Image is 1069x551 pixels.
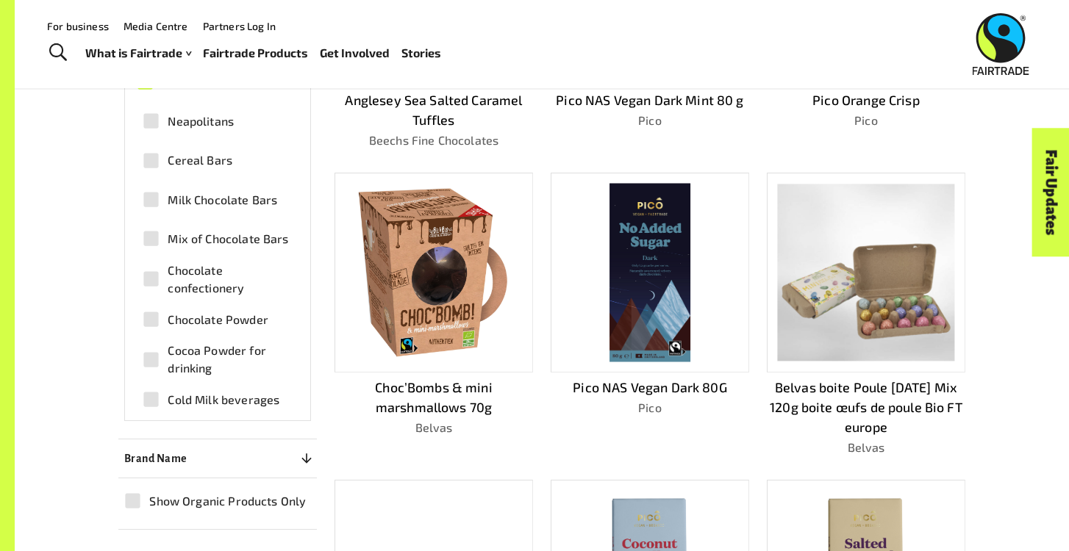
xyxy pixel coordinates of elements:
p: Belvas boite Poule [DATE] Mix 120g boite œufs de poule Bio FT europe [767,378,965,436]
a: Partners Log In [203,20,276,32]
a: Toggle Search [40,35,76,71]
span: Chocolate confectionery [168,262,290,297]
span: Cocoa Powder for drinking [168,342,290,377]
p: Pico NAS Vegan Dark Mint 80 g [551,90,749,110]
p: Beechs Fine Chocolates [335,132,533,149]
p: Choc’Bombs & mini marshmallows 70g [335,378,533,417]
p: Pico [551,399,749,417]
a: Get Involved [320,43,390,64]
a: Belvas boite Poule [DATE] Mix 120g boite œufs de poule Bio FT europeBelvas [767,173,965,456]
p: Pico [767,112,965,129]
p: Pico [551,112,749,129]
button: Brand Name [118,445,317,472]
span: Cereal Bars [168,151,232,169]
span: Milk Chocolate Bars [168,191,277,209]
a: Stories [401,43,441,64]
p: Pico Orange Crisp [767,90,965,110]
a: Pico NAS Vegan Dark 80GPico [551,173,749,456]
a: Media Centre [124,20,188,32]
a: Fairtrade Products [203,43,308,64]
img: Fairtrade Australia New Zealand logo [973,13,1029,75]
span: Show Organic Products Only [149,492,306,510]
p: Belvas [767,439,965,456]
a: What is Fairtrade [85,43,191,64]
span: Cold Milk beverages [168,391,279,408]
p: Pico NAS Vegan Dark 80G [551,378,749,397]
p: Belvas [335,419,533,436]
span: Neapolitans [168,112,234,130]
a: Choc’Bombs & mini marshmallows 70gBelvas [335,173,533,456]
span: Mix of Chocolate Bars [168,230,288,248]
a: For business [47,20,109,32]
p: Anglesey Sea Salted Caramel Tuffles [335,90,533,129]
p: Brand Name [124,450,187,467]
span: Chocolate Powder [168,311,268,328]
